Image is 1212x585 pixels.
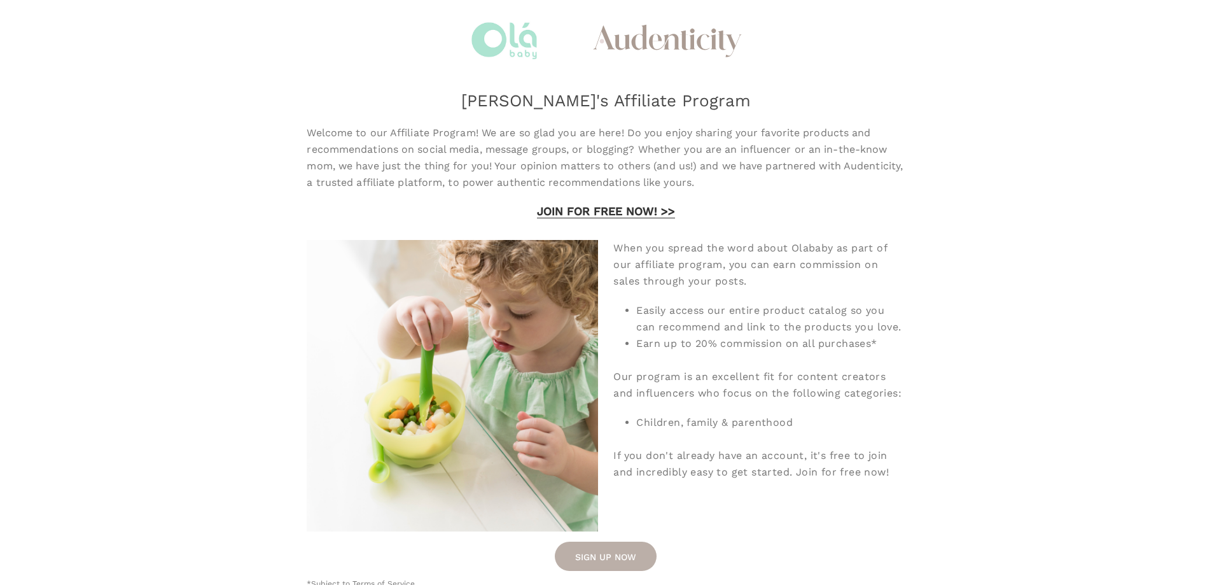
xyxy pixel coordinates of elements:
[537,204,675,218] a: JOIN FOR FREE NOW! >>
[555,542,657,571] a: SIGN UP NOW
[463,15,545,66] img: Store Logo
[613,448,905,481] div: If you don't already have an account, it's free to join and incredibly easy to get started. Join ...
[636,302,905,335] li: Easily access our entire product catalog so you can recommend and link to the products you love.
[636,414,905,431] li: Children, family & parenthood
[307,125,905,191] div: Welcome to our Affiliate Program! We are so glad you are here! Do you enjoy sharing your favorite...
[613,240,905,290] div: When you spread the word about Olababy as part of our affiliate program, you can earn commission ...
[112,93,1100,108] p: [PERSON_NAME]'s Affiliate Program
[613,352,905,402] div: Our program is an excellent fit for content creators and influencers who focus on the following c...
[636,335,905,352] li: Earn up to 20% commission on all purchases*
[307,240,598,532] img: BB10%20spoon.jpg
